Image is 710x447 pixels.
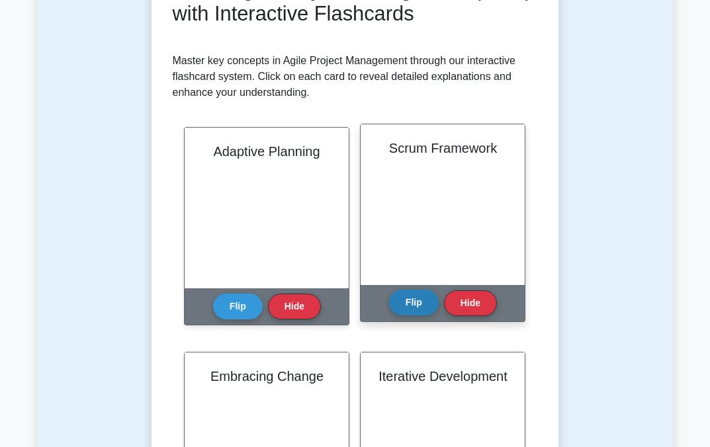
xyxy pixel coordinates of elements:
h2: Embracing Change [200,368,333,384]
button: Hide [268,294,321,319]
button: Flip [213,294,263,319]
h2: Scrum Framework [377,140,509,156]
button: Hide [444,290,497,316]
h2: Adaptive Planning [200,143,333,159]
button: Flip [389,290,439,315]
p: Master key concepts in Agile Project Management through our interactive flashcard system. Click o... [173,53,538,101]
h2: Iterative Development [377,368,509,384]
